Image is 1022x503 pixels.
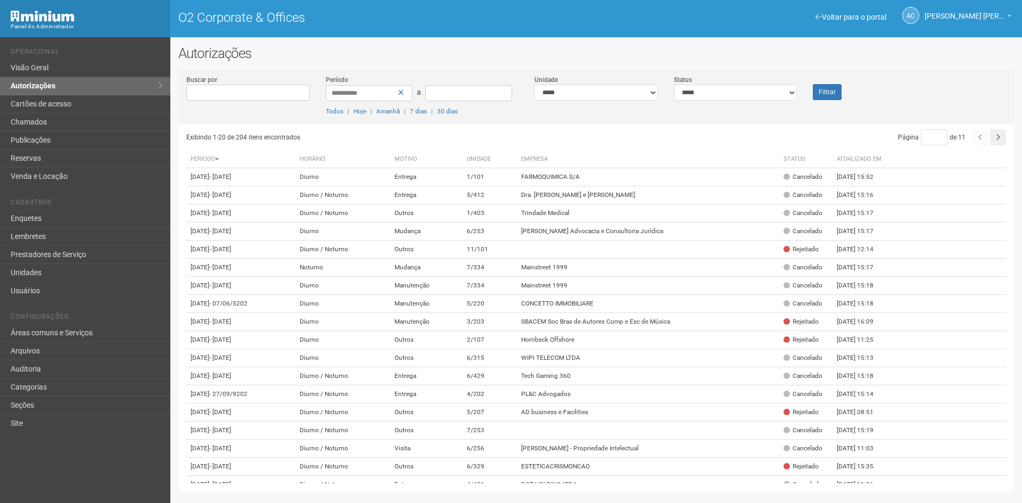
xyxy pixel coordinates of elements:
td: [DATE] 11:03 [833,440,891,458]
td: Manutenção [390,277,463,295]
td: [DATE] 15:18 [833,295,891,313]
td: Diurno [295,331,390,349]
span: - [DATE] [209,191,231,199]
td: [DATE] 15:13 [833,349,891,367]
td: [DATE] 15:16 [833,186,891,204]
td: 5/412 [463,186,517,204]
td: 11/101 [463,241,517,259]
td: 1/403 [463,204,517,222]
span: - [DATE] [209,354,231,361]
td: [DATE] [186,277,295,295]
span: a [417,88,421,96]
td: SBACEM Soc Bras de Autores Comp e Esc de Música [517,313,779,331]
td: Diurno [295,222,390,241]
td: Mainstreet 1999 [517,259,779,277]
td: Outros [390,422,463,440]
div: Rejeitado [784,408,819,417]
a: Todos [326,108,343,115]
span: - [DATE] [209,245,231,253]
td: Trindade Medical [517,204,779,222]
td: Outros [390,403,463,422]
td: [DATE] 15:17 [833,204,891,222]
td: Diurno [295,277,390,295]
td: 7/334 [463,277,517,295]
td: Diurno [295,168,390,186]
td: 6/256 [463,440,517,458]
td: Outros [390,241,463,259]
td: Diurno / Noturno [295,422,390,440]
div: Cancelado [784,191,822,200]
td: 5/207 [463,403,517,422]
td: [DATE] [186,440,295,458]
td: Mudança [390,222,463,241]
td: [DATE] 08:51 [833,403,891,422]
td: [DATE] [186,367,295,385]
th: Unidade [463,151,517,168]
span: | [431,108,433,115]
span: - [DATE] [209,444,231,452]
td: [DATE] 15:18 [833,367,891,385]
td: 7/253 [463,422,517,440]
td: Diurno / Noturno [295,385,390,403]
span: - 27/09/9202 [209,390,248,398]
td: Diurno / Noturno [295,186,390,204]
td: ESTETICACRISMONCAO [517,458,779,476]
div: Cancelado [784,426,822,435]
td: 4/202 [463,385,517,403]
td: [DATE] [186,204,295,222]
td: DGT HOLDING LTDA [517,476,779,494]
td: Mudança [390,259,463,277]
a: 7 dias [410,108,427,115]
td: Diurno [295,295,390,313]
td: Hornbeck Offshore [517,331,779,349]
td: Diurno / Noturno [295,458,390,476]
span: Página de 11 [898,134,966,141]
td: [DATE] 15:35 [833,458,891,476]
td: 7/334 [463,259,517,277]
td: [DATE] [186,295,295,313]
td: Outros [390,349,463,367]
div: Cancelado [784,227,822,236]
td: [DATE] 15:14 [833,385,891,403]
span: | [404,108,406,115]
td: 3/203 [463,313,517,331]
td: [DATE] [186,458,295,476]
span: - [DATE] [209,372,231,380]
td: [DATE] 15:18 [833,277,891,295]
label: Buscar por [186,75,217,85]
div: Rejeitado [784,335,819,344]
div: Cancelado [784,480,822,489]
td: Entrega [390,476,463,494]
td: [DATE] 16:09 [833,313,891,331]
td: [DATE] [186,476,295,494]
img: Minium [11,11,75,22]
td: WIPI TELECOM LTDA [517,349,779,367]
td: Noturno [295,259,390,277]
td: 6/429 [463,367,517,385]
td: [DATE] [186,385,295,403]
a: Amanhã [376,108,400,115]
div: Rejeitado [784,462,819,471]
td: [PERSON_NAME] - Propriedade Intelectual [517,440,779,458]
a: 30 dias [437,108,458,115]
div: Cancelado [784,299,822,308]
td: [DATE] [186,313,295,331]
span: - [DATE] [209,336,231,343]
div: Cancelado [784,263,822,272]
td: Dra. [PERSON_NAME] e [PERSON_NAME] [517,186,779,204]
td: [DATE] [186,222,295,241]
td: [DATE] 15:52 [833,168,891,186]
div: Painel do Administrador [11,22,162,31]
td: [DATE] [186,168,295,186]
a: [PERSON_NAME] [PERSON_NAME] [925,13,1011,22]
span: - [DATE] [209,463,231,470]
td: 6/253 [463,222,517,241]
td: [DATE] 15:19 [833,422,891,440]
span: - [DATE] [209,263,231,271]
span: - [DATE] [209,408,231,416]
div: Cancelado [784,281,822,290]
h1: O2 Corporate & Offices [178,11,588,24]
td: Mainstreet 1999 [517,277,779,295]
span: - [DATE] [209,282,231,289]
li: Cadastros [11,199,162,210]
